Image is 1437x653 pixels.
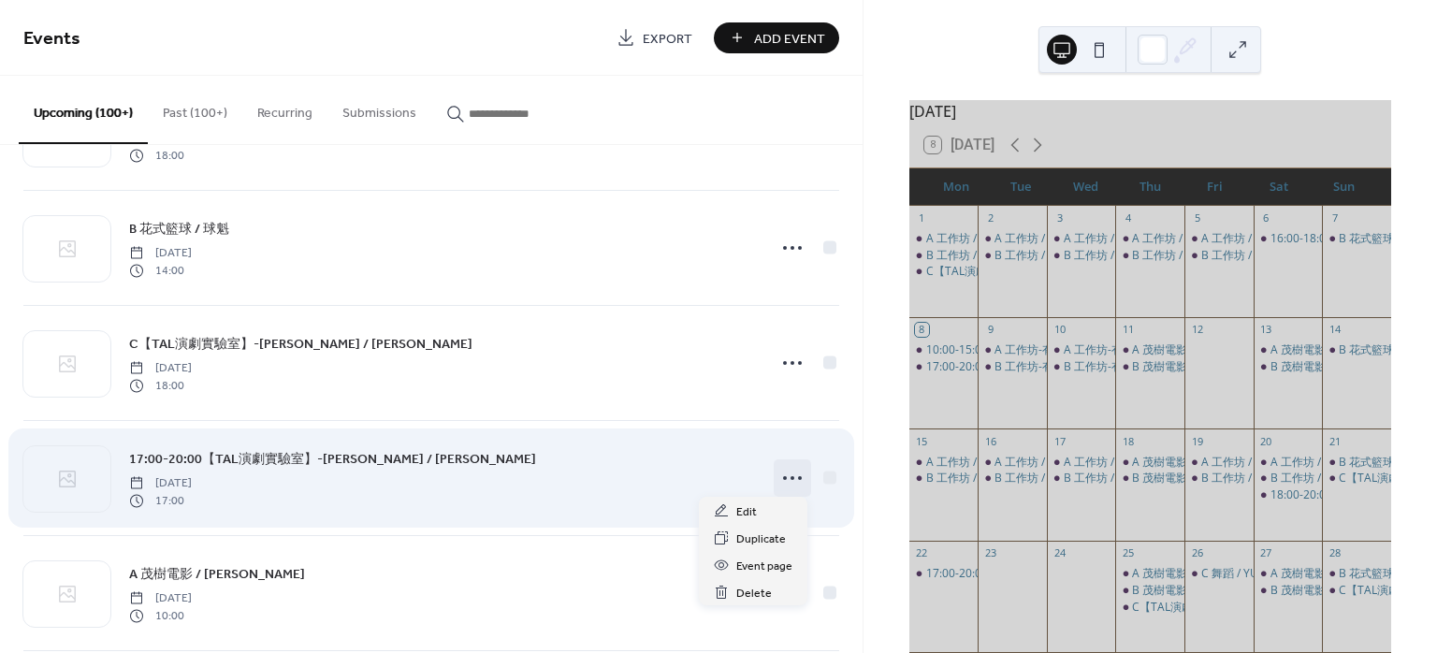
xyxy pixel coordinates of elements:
div: B 茂樹電影 / [PERSON_NAME] [1132,583,1285,599]
div: 3 [1052,211,1067,225]
div: 10:00-15:00「壁」製作委員會 / 羅苡榕 [909,342,979,358]
div: B 工作坊 / 林向 [1184,248,1254,264]
span: Edit [736,502,757,522]
div: 16:00-18:00 花式籃球 / 球魁 [1254,231,1323,247]
div: C【TAL演劇實驗室】-鈴木排練 / 賴峻祥 [1322,471,1391,486]
div: 14 [1328,323,1342,337]
div: A 工作坊 / 林向 [909,231,979,247]
span: Delete [736,584,772,603]
div: B 工作坊 / [PERSON_NAME] [926,248,1067,264]
span: [DATE] [129,475,192,492]
div: 16 [983,434,997,448]
div: 23 [983,546,997,560]
div: 22 [915,546,929,560]
div: B 茂樹電影 / 許卉林 [1115,583,1184,599]
div: Fri [1183,168,1247,206]
div: A 工作坊 / 林向 [978,455,1047,471]
span: [DATE] [129,360,192,377]
div: B 茂樹電影 / [PERSON_NAME] [1132,471,1285,486]
button: Recurring [242,76,327,142]
div: A 茂樹電影 / [PERSON_NAME] [1132,566,1285,582]
div: 19 [1190,434,1204,448]
div: 17:00-20:00【TAL演劇實驗室】-鈴木團練 / 賴峻祥 [909,566,979,582]
button: Submissions [327,76,431,142]
div: A 茂樹電影 / [PERSON_NAME] [1132,342,1285,358]
div: B 花式籃球 / 球魁 [1322,566,1391,582]
div: A 工作坊 / 林向 [1115,231,1184,247]
span: [DATE] [129,590,192,607]
div: 18:00-20:00 花式籃球 / 球魁 [1270,487,1412,503]
div: A 工作坊-有機的表演者 / [PERSON_NAME] [1064,342,1276,358]
div: A 工作坊 / [PERSON_NAME] [926,455,1067,471]
button: Past (100+) [148,76,242,142]
span: 18:00 [129,377,192,394]
div: B 工作坊 / 林向 [978,471,1047,486]
div: A 工作坊-有機的表演者 / 林向 [978,342,1047,358]
div: C【TAL演劇實驗室】-鈴木排練 / 賴峻祥 [1322,583,1391,599]
div: B 工作坊 / [PERSON_NAME] [1132,248,1273,264]
div: A 工作坊 / 林向 [1184,455,1254,471]
div: 1 [915,211,929,225]
div: A 工作坊 / [PERSON_NAME] [1064,231,1205,247]
div: B 工作坊 / 林向 [1254,471,1323,486]
div: B 花式籃球 / 球魁 [1339,455,1426,471]
div: B 花式籃球 / 球魁 [1339,566,1426,582]
div: 2 [983,211,997,225]
div: A 工作坊-有機的表演者 / [PERSON_NAME] [994,342,1207,358]
div: B 工作坊 / [PERSON_NAME] [994,248,1136,264]
div: 16:00-18:00 花式籃球 / 球魁 [1270,231,1412,247]
span: Add Event [754,29,825,49]
div: A 工作坊 / [PERSON_NAME] [994,455,1136,471]
div: C 舞蹈 / YU [1201,566,1258,582]
span: Event page [736,557,792,576]
div: B 工作坊-有機的表演者 / 林向 [1047,359,1116,375]
div: B 工作坊 / 林向 [1184,471,1254,486]
div: 21 [1328,434,1342,448]
div: 8 [915,323,929,337]
span: 10:00 [129,607,192,624]
div: A 茂樹電影 / 許卉林 [1115,342,1184,358]
div: B 工作坊-有機的表演者 / [PERSON_NAME] [1064,359,1276,375]
a: C【TAL演劇實驗室】-[PERSON_NAME] / [PERSON_NAME] [129,333,472,355]
div: C【TAL演劇實驗室】-鈴木團練 / 賴峻祥 [909,264,979,280]
div: A 茂樹電影 / [PERSON_NAME] [1270,342,1423,358]
div: B 工作坊 / [PERSON_NAME] [926,471,1067,486]
div: Wed [1053,168,1118,206]
span: Export [643,29,692,49]
div: 17:00-20:00【TAL演劇實驗室】-[PERSON_NAME] / [PERSON_NAME] [926,566,1275,582]
div: B 茂樹電影 / 許卉林 [1254,583,1323,599]
div: [DATE] [909,100,1391,123]
div: B 工作坊-有機的表演者 / [PERSON_NAME] [994,359,1207,375]
div: 17:00-20:00【TAL演劇實驗室】-鈴木團練 / 賴峻祥 [909,359,979,375]
span: 17:00 [129,492,192,509]
div: B 花式籃球 / 球魁 [1322,342,1391,358]
div: 28 [1328,546,1342,560]
div: 15 [915,434,929,448]
div: 17 [1052,434,1067,448]
div: Sat [1247,168,1312,206]
a: Export [602,22,706,53]
div: 5 [1190,211,1204,225]
div: B 工作坊 / [PERSON_NAME] [1270,471,1412,486]
div: 18:00-20:00 花式籃球 / 球魁 [1254,487,1323,503]
div: C 舞蹈 / YU [1184,566,1254,582]
div: B 茂樹電影 / [PERSON_NAME] [1270,583,1423,599]
div: Sun [1312,168,1376,206]
div: 9 [983,323,997,337]
div: 17:00-20:00【TAL演劇實驗室】-[PERSON_NAME] / [PERSON_NAME] [926,359,1275,375]
div: B 花式籃球 / 球魁 [1339,342,1426,358]
span: C【TAL演劇實驗室】-[PERSON_NAME] / [PERSON_NAME] [129,335,472,355]
a: A 茂樹電影 / [PERSON_NAME] [129,563,305,585]
div: B 工作坊 / [PERSON_NAME] [1064,248,1205,264]
div: C【TAL演劇實驗室】-[PERSON_NAME] / [PERSON_NAME] [1132,600,1427,616]
div: 26 [1190,546,1204,560]
div: Mon [924,168,989,206]
span: 18:00 [129,147,192,164]
div: 27 [1259,546,1273,560]
div: A 茂樹電影 / 許卉林 [1115,455,1184,471]
div: 13 [1259,323,1273,337]
div: A 茂樹電影 / [PERSON_NAME] [1132,455,1285,471]
div: A 工作坊 / [PERSON_NAME] [1132,231,1273,247]
div: 4 [1121,211,1135,225]
div: A 工作坊 / [PERSON_NAME] [1201,231,1343,247]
